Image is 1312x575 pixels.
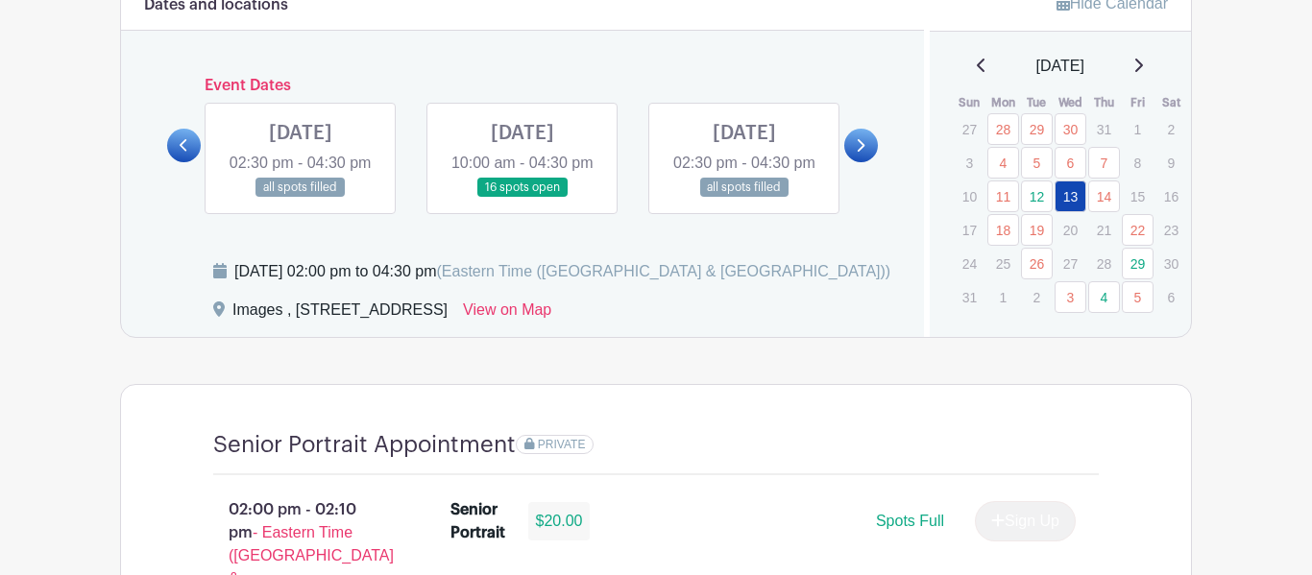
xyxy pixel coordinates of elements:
p: 1 [1122,114,1154,144]
a: 12 [1021,180,1053,212]
a: 7 [1088,147,1120,179]
p: 30 [1155,249,1187,278]
th: Sun [953,93,986,112]
div: [DATE] 02:00 pm to 04:30 pm [234,260,890,283]
h6: Event Dates [201,77,844,95]
div: Images , [STREET_ADDRESS] [232,299,448,329]
p: 10 [954,181,985,211]
a: 28 [987,113,1019,145]
a: 18 [987,214,1019,246]
th: Wed [1054,93,1087,112]
a: 14 [1088,180,1120,212]
p: 2 [1021,282,1053,312]
a: 5 [1122,281,1154,313]
p: 31 [954,282,985,312]
span: PRIVATE [538,438,586,451]
a: 11 [987,180,1019,212]
p: 25 [987,249,1019,278]
p: 15 [1122,181,1154,211]
p: 8 [1122,148,1154,178]
a: 6 [1055,147,1086,179]
p: 1 [987,282,1019,312]
a: 22 [1122,214,1154,246]
p: 3 [954,148,985,178]
a: 26 [1021,248,1053,279]
p: 24 [954,249,985,278]
span: Spots Full [876,513,944,529]
a: 4 [987,147,1019,179]
h4: Senior Portrait Appointment [213,431,516,459]
p: 27 [954,114,985,144]
a: View on Map [463,299,551,329]
p: 20 [1055,215,1086,245]
a: 19 [1021,214,1053,246]
p: 28 [1088,249,1120,278]
a: 13 [1055,180,1086,212]
p: 9 [1155,148,1187,178]
th: Mon [986,93,1020,112]
p: 27 [1055,249,1086,278]
p: 31 [1088,114,1120,144]
p: 16 [1155,181,1187,211]
p: 6 [1155,282,1187,312]
span: (Eastern Time ([GEOGRAPHIC_DATA] & [GEOGRAPHIC_DATA])) [436,263,890,279]
a: 4 [1088,281,1120,313]
a: 5 [1021,147,1053,179]
div: Senior Portrait [450,498,505,544]
a: 30 [1055,113,1086,145]
div: $20.00 [528,502,591,540]
p: 23 [1155,215,1187,245]
p: 17 [954,215,985,245]
a: 29 [1122,248,1154,279]
a: 3 [1055,281,1086,313]
p: 21 [1088,215,1120,245]
th: Tue [1020,93,1054,112]
span: [DATE] [1036,55,1084,78]
th: Sat [1154,93,1188,112]
p: 2 [1155,114,1187,144]
th: Thu [1087,93,1121,112]
a: 29 [1021,113,1053,145]
th: Fri [1121,93,1154,112]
